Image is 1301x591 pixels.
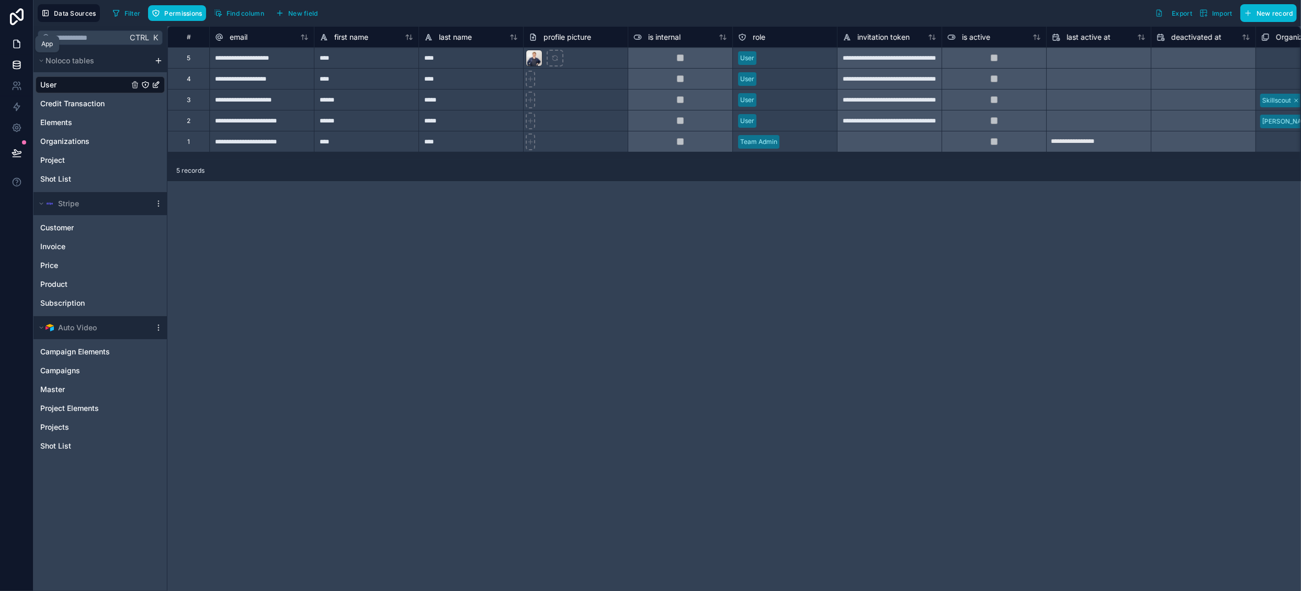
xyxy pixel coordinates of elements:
button: Import [1196,4,1236,22]
div: # [176,33,201,41]
a: New record [1236,4,1297,22]
span: deactivated at [1171,32,1221,42]
button: Permissions [148,5,206,21]
a: Permissions [148,5,210,21]
div: 4 [187,75,191,83]
span: last active at [1067,32,1111,42]
button: Filter [108,5,144,21]
span: Permissions [164,9,202,17]
div: 3 [187,96,190,104]
button: Data Sources [38,4,100,22]
span: Ctrl [129,31,150,44]
div: 5 [187,54,190,62]
div: User [740,53,754,63]
div: 2 [187,117,190,125]
div: User [740,74,754,84]
button: Find column [210,5,268,21]
span: New field [288,9,318,17]
div: 1 [187,138,190,146]
span: first name [334,32,368,42]
span: New record [1257,9,1293,17]
span: Filter [125,9,141,17]
span: Find column [227,9,264,17]
span: Import [1212,9,1232,17]
span: K [152,34,159,41]
span: Data Sources [54,9,96,17]
span: role [753,32,765,42]
span: profile picture [544,32,591,42]
button: New record [1240,4,1297,22]
span: invitation token [857,32,910,42]
span: last name [439,32,472,42]
div: Team Admin [740,137,777,147]
div: User [740,116,754,126]
button: Export [1151,4,1196,22]
span: Export [1172,9,1192,17]
span: is active [962,32,990,42]
span: 5 records [176,166,205,175]
span: is internal [648,32,681,42]
div: User [740,95,754,105]
button: New field [272,5,322,21]
div: Skillscout [1262,96,1291,105]
div: App [41,40,53,48]
span: email [230,32,247,42]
